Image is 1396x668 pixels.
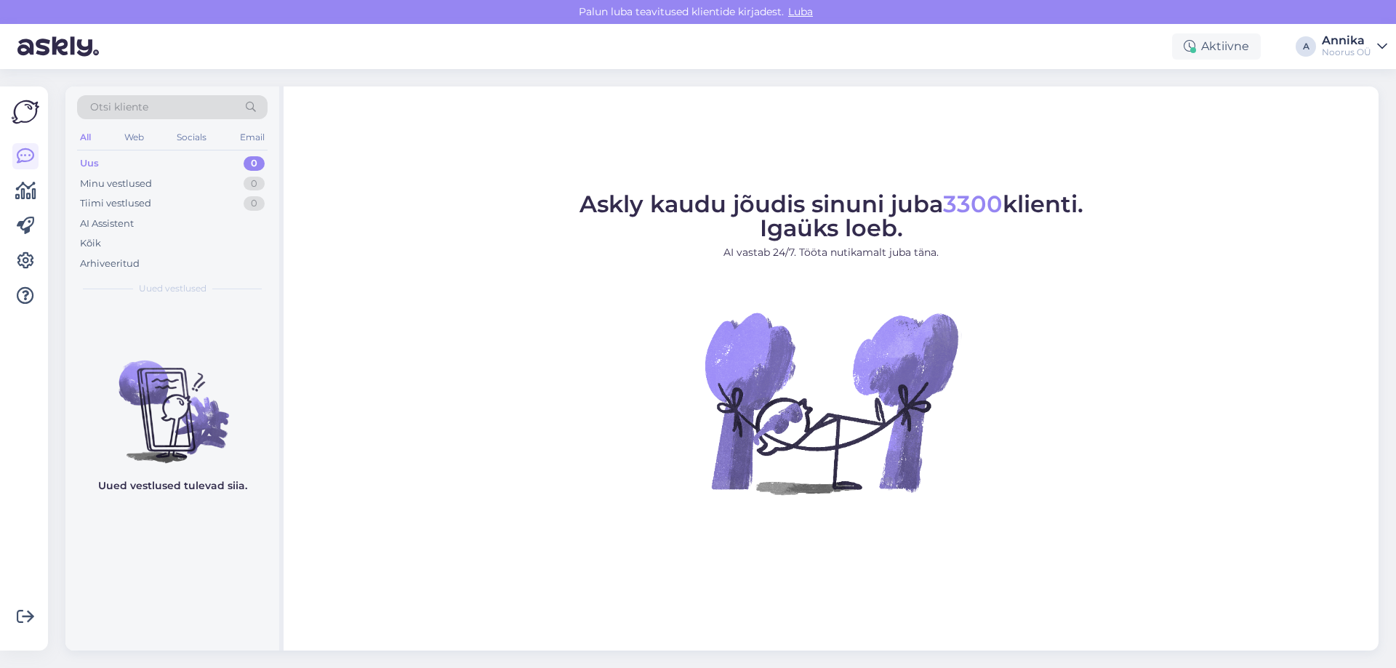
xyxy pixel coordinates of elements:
[579,245,1083,260] p: AI vastab 24/7. Tööta nutikamalt juba täna.
[65,334,279,465] img: No chats
[98,478,247,494] p: Uued vestlused tulevad siia.
[700,272,962,534] img: No Chat active
[121,128,147,147] div: Web
[579,190,1083,242] span: Askly kaudu jõudis sinuni juba klienti. Igaüks loeb.
[1322,35,1371,47] div: Annika
[1172,33,1261,60] div: Aktiivne
[80,196,151,211] div: Tiimi vestlused
[1322,47,1371,58] div: Noorus OÜ
[90,100,148,115] span: Otsi kliente
[80,177,152,191] div: Minu vestlused
[244,156,265,171] div: 0
[80,156,99,171] div: Uus
[244,196,265,211] div: 0
[237,128,268,147] div: Email
[943,190,1003,218] span: 3300
[174,128,209,147] div: Socials
[244,177,265,191] div: 0
[80,236,101,251] div: Kõik
[1322,35,1387,58] a: AnnikaNoorus OÜ
[12,98,39,126] img: Askly Logo
[80,257,140,271] div: Arhiveeritud
[784,5,817,18] span: Luba
[77,128,94,147] div: All
[80,217,134,231] div: AI Assistent
[139,282,206,295] span: Uued vestlused
[1296,36,1316,57] div: A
